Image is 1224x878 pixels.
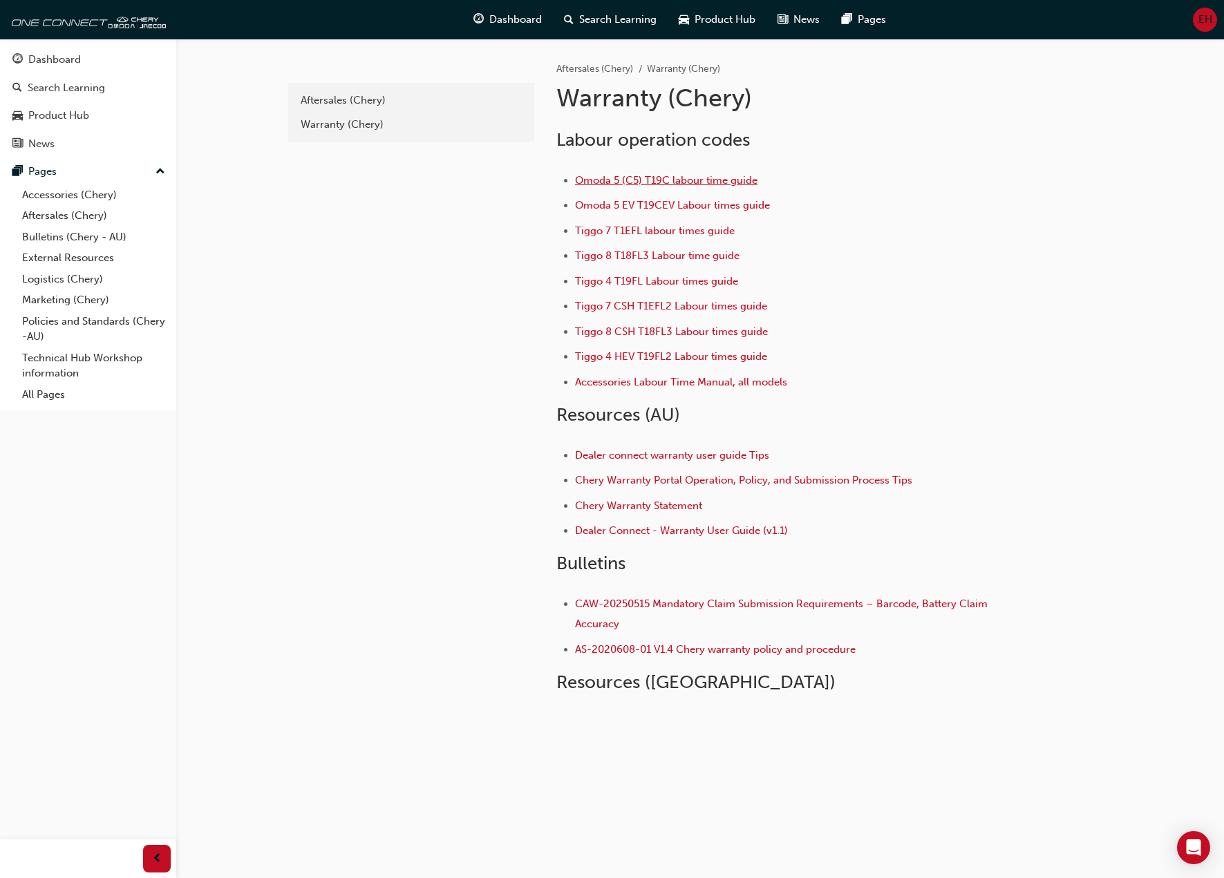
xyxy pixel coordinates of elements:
[6,159,171,184] button: Pages
[294,88,529,113] a: Aftersales (Chery)
[575,499,702,512] a: Chery Warranty Statement
[6,75,171,101] a: Search Learning
[462,6,553,34] a: guage-iconDashboard
[575,325,768,338] a: Tiggo 8 CSH T18FL3 Labour times guide
[793,12,820,28] span: News
[17,205,171,227] a: Aftersales (Chery)
[28,108,89,124] div: Product Hub
[17,289,171,311] a: Marketing (Chery)
[575,598,990,630] a: CAW-20250515 Mandatory Claim Submission Requirements – Barcode, Battery Claim Accuracy
[1177,831,1210,864] div: Open Intercom Messenger
[17,247,171,269] a: External Resources
[6,44,171,159] button: DashboardSearch LearningProduct HubNews
[564,11,574,28] span: search-icon
[17,347,171,384] a: Technical Hub Workshop information
[556,83,1010,113] h1: Warranty (Chery)
[156,163,165,181] span: up-icon
[1193,8,1217,32] button: EH
[294,113,529,137] a: Warranty (Chery)
[17,184,171,206] a: Accessories (Chery)
[301,117,522,133] div: Warranty (Chery)
[575,524,788,537] a: Dealer Connect - Warranty User Guide (v1.1)
[12,138,23,151] span: news-icon
[17,269,171,290] a: Logistics (Chery)
[7,6,166,33] img: oneconnect
[575,199,770,211] a: Omoda 5 EV T19CEV Labour times guide
[575,249,740,262] a: Tiggo 8 T18FL3 Labour time guide
[575,376,787,388] a: Accessories Labour Time Manual, all models
[575,474,912,486] a: Chery Warranty Portal Operation, Policy, and Submission Process Tips
[6,131,171,157] a: News
[17,227,171,248] a: Bulletins (Chery - AU)
[553,6,668,34] a: search-iconSearch Learning
[556,404,680,426] span: Resources (AU)
[575,300,767,312] a: Tiggo 7 CSH T1EFL2 Labour times guide
[28,164,57,180] div: Pages
[575,225,735,237] a: Tiggo 7 T1EFL labour times guide
[778,11,788,28] span: news-icon
[766,6,831,34] a: news-iconNews
[6,47,171,73] a: Dashboard
[17,384,171,405] a: All Pages
[575,350,767,363] a: Tiggo 4 HEV T19FL2 Labour times guide
[556,129,750,151] span: Labour operation codes
[28,136,55,152] div: News
[668,6,766,34] a: car-iconProduct Hub
[6,103,171,128] a: Product Hub
[679,11,689,28] span: car-icon
[695,12,755,28] span: Product Hub
[12,82,22,95] span: search-icon
[842,11,852,28] span: pages-icon
[12,110,23,122] span: car-icon
[301,93,522,108] div: Aftersales (Chery)
[575,643,856,656] a: AS-2020608-01 V1.4 Chery warranty policy and procedure
[12,166,23,178] span: pages-icon
[575,275,738,287] a: Tiggo 4 T19FL Labour times guide
[556,553,625,574] span: Bulletins
[28,52,81,68] div: Dashboard
[556,671,836,693] span: Resources ([GEOGRAPHIC_DATA])
[152,850,162,868] span: prev-icon
[575,449,769,461] a: Dealer connect warranty user guide Tips
[473,11,484,28] span: guage-icon
[28,80,105,96] div: Search Learning
[556,63,633,75] a: Aftersales (Chery)
[858,12,886,28] span: Pages
[1198,12,1212,28] span: EH
[579,12,657,28] span: Search Learning
[831,6,897,34] a: pages-iconPages
[647,61,720,77] li: Warranty (Chery)
[17,311,171,347] a: Policies and Standards (Chery -AU)
[489,12,542,28] span: Dashboard
[12,54,23,66] span: guage-icon
[575,174,757,187] a: Omoda 5 (C5) T19C labour time guide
